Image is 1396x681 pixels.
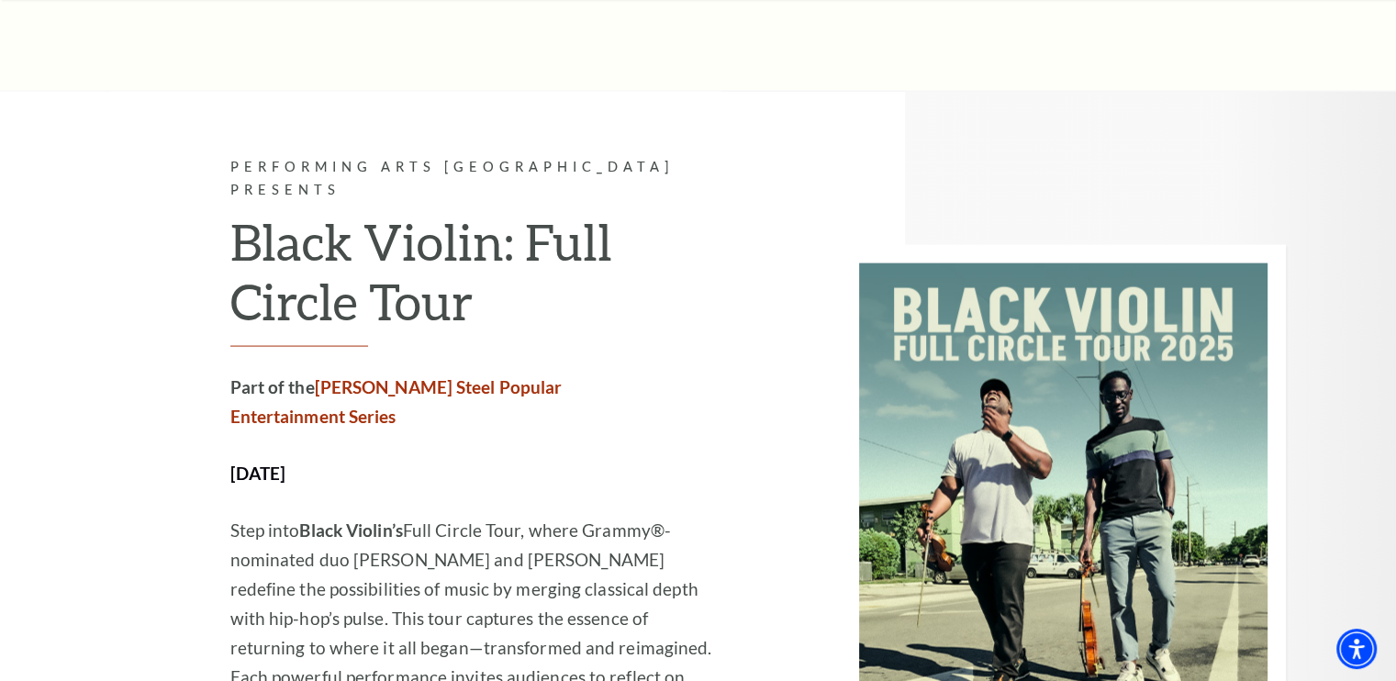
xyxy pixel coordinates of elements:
div: Accessibility Menu [1336,629,1377,669]
strong: Part of the [230,376,563,427]
strong: Black Violin’s [299,519,402,541]
h2: Black Violin: Full Circle Tour [230,212,721,347]
a: [PERSON_NAME] Steel Popular Entertainment Series [230,376,563,427]
p: Performing Arts [GEOGRAPHIC_DATA] Presents [230,156,721,202]
strong: [DATE] [230,463,286,484]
